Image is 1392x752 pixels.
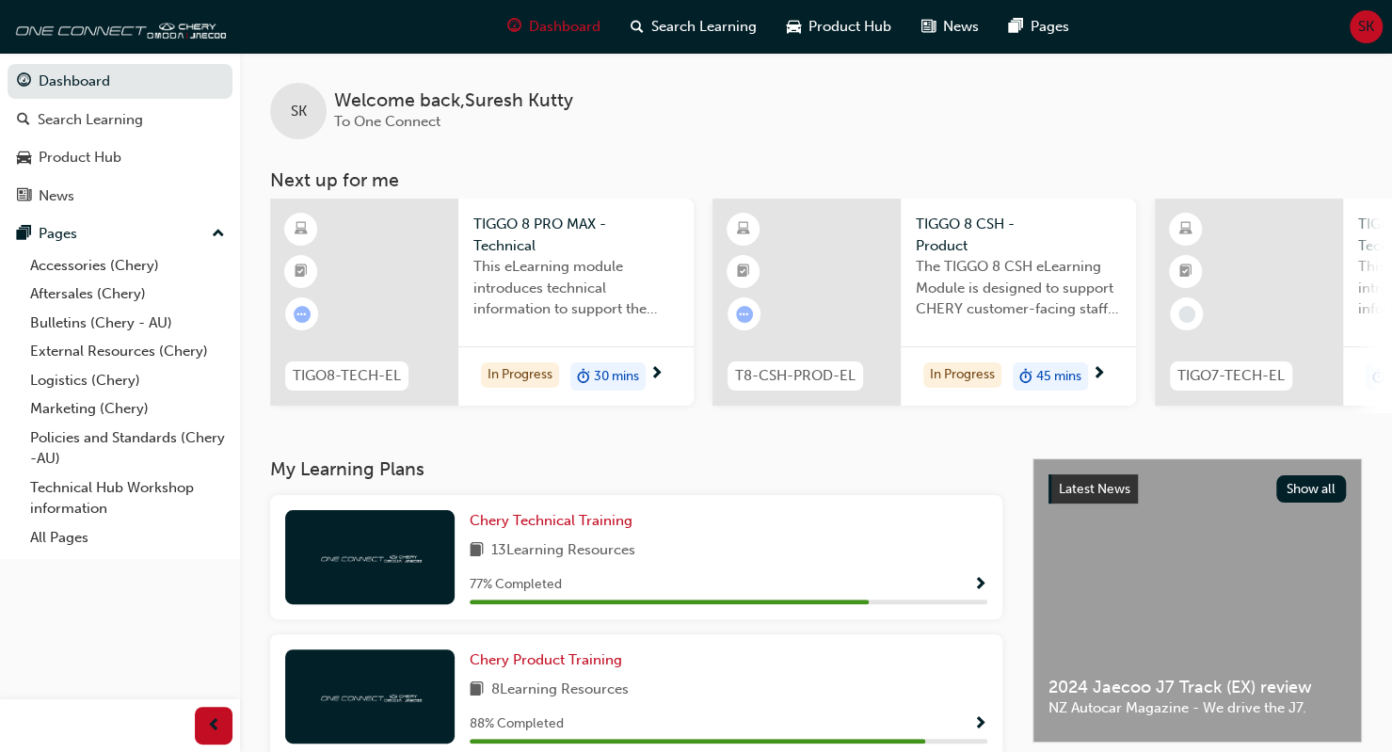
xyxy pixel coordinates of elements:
[1177,365,1285,387] span: TIGO7-TECH-EL
[17,73,31,90] span: guage-icon
[1031,16,1069,38] span: Pages
[8,60,232,216] button: DashboardSearch LearningProduct HubNews
[787,15,801,39] span: car-icon
[470,651,622,668] span: Chery Product Training
[8,64,232,99] a: Dashboard
[1048,697,1346,719] span: NZ Autocar Magazine - We drive the J7.
[318,687,422,705] img: oneconnect
[492,8,616,46] a: guage-iconDashboard
[973,573,987,597] button: Show Progress
[8,216,232,251] button: Pages
[295,217,308,242] span: learningResourceType_ELEARNING-icon
[735,365,856,387] span: T8-CSH-PROD-EL
[923,362,1001,388] div: In Progress
[1059,481,1130,497] span: Latest News
[17,188,31,205] span: news-icon
[291,101,307,122] span: SK
[470,510,640,532] a: Chery Technical Training
[470,512,632,529] span: Chery Technical Training
[212,222,225,247] span: up-icon
[473,214,679,256] span: TIGGO 8 PRO MAX - Technical
[23,523,232,552] a: All Pages
[38,109,143,131] div: Search Learning
[994,8,1084,46] a: pages-iconPages
[616,8,772,46] a: search-iconSearch Learning
[39,185,74,207] div: News
[1276,475,1347,503] button: Show all
[1372,364,1385,389] span: duration-icon
[23,394,232,424] a: Marketing (Chery)
[491,539,635,563] span: 13 Learning Resources
[270,458,1002,480] h3: My Learning Plans
[1019,364,1032,389] span: duration-icon
[39,147,121,168] div: Product Hub
[1092,366,1106,383] span: next-icon
[594,366,639,388] span: 30 mins
[1350,10,1383,43] button: SK
[1179,217,1192,242] span: learningResourceType_ELEARNING-icon
[295,260,308,284] span: booktick-icon
[23,366,232,395] a: Logistics (Chery)
[973,716,987,733] span: Show Progress
[507,15,521,39] span: guage-icon
[1032,458,1362,743] a: Latest NewsShow all2024 Jaecoo J7 Track (EX) reviewNZ Autocar Magazine - We drive the J7.
[631,15,644,39] span: search-icon
[1358,16,1374,38] span: SK
[1179,260,1192,284] span: booktick-icon
[9,8,226,45] img: oneconnect
[1036,366,1081,388] span: 45 mins
[8,103,232,137] a: Search Learning
[23,424,232,473] a: Policies and Standards (Chery -AU)
[318,548,422,566] img: oneconnect
[1009,15,1023,39] span: pages-icon
[17,226,31,243] span: pages-icon
[23,337,232,366] a: External Resources (Chery)
[23,473,232,523] a: Technical Hub Workshop information
[334,113,440,130] span: To One Connect
[293,365,401,387] span: TIGO8-TECH-EL
[8,140,232,175] a: Product Hub
[649,366,664,383] span: next-icon
[1048,474,1346,504] a: Latest NewsShow all
[17,112,30,129] span: search-icon
[334,90,573,112] span: Welcome back , Suresh Kutty
[973,577,987,594] span: Show Progress
[943,16,979,38] span: News
[23,309,232,338] a: Bulletins (Chery - AU)
[736,306,753,323] span: learningRecordVerb_ATTEMPT-icon
[270,199,694,406] a: TIGO8-TECH-ELTIGGO 8 PRO MAX - TechnicalThis eLearning module introduces technical information to...
[470,679,484,702] span: book-icon
[17,150,31,167] span: car-icon
[973,712,987,736] button: Show Progress
[921,15,936,39] span: news-icon
[577,364,590,389] span: duration-icon
[772,8,906,46] a: car-iconProduct Hub
[808,16,891,38] span: Product Hub
[39,223,77,245] div: Pages
[481,362,559,388] div: In Progress
[294,306,311,323] span: learningRecordVerb_ATTEMPT-icon
[23,251,232,280] a: Accessories (Chery)
[240,169,1392,191] h3: Next up for me
[651,16,757,38] span: Search Learning
[1048,677,1346,698] span: 2024 Jaecoo J7 Track (EX) review
[906,8,994,46] a: news-iconNews
[470,713,564,735] span: 88 % Completed
[737,260,750,284] span: booktick-icon
[1178,306,1195,323] span: learningRecordVerb_NONE-icon
[470,574,562,596] span: 77 % Completed
[916,256,1121,320] span: The TIGGO 8 CSH eLearning Module is designed to support CHERY customer-facing staff with the prod...
[491,679,629,702] span: 8 Learning Resources
[916,214,1121,256] span: TIGGO 8 CSH - Product
[207,714,221,738] span: prev-icon
[470,649,630,671] a: Chery Product Training
[8,179,232,214] a: News
[737,217,750,242] span: learningResourceType_ELEARNING-icon
[470,539,484,563] span: book-icon
[23,280,232,309] a: Aftersales (Chery)
[473,256,679,320] span: This eLearning module introduces technical information to support the entry level knowledge requi...
[529,16,600,38] span: Dashboard
[712,199,1136,406] a: T8-CSH-PROD-ELTIGGO 8 CSH - ProductThe TIGGO 8 CSH eLearning Module is designed to support CHERY ...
